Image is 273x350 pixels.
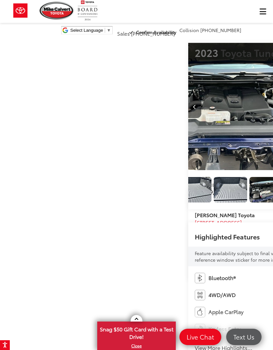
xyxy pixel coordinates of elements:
[179,329,221,345] a: Live Chat
[195,45,218,60] span: 2023
[178,177,211,202] a: Expand Photo 24
[195,307,205,317] img: Apple CarPlay
[195,273,205,283] img: Bluetooth®
[183,333,217,341] span: Live Chat
[200,27,241,33] span: [PHONE_NUMBER]
[107,28,111,33] span: ▼
[188,95,201,118] button: Previous image
[98,322,175,342] span: Snag $50 Gift Card with a Test Drive!
[117,30,130,37] span: Sales
[70,28,103,33] span: Select Language
[226,329,262,345] a: Text Us
[195,290,205,300] img: 4WD/AWD
[40,2,74,20] img: Mike Calvert Toyota
[209,291,236,299] span: 4WD/AWD
[131,30,175,37] span: [PHONE_NUMBER]
[195,233,260,240] h2: Highlighted Features
[70,28,111,33] a: Select Language​
[213,177,247,202] img: 2023 Toyota Tundra Limited
[214,177,247,202] a: Expand Photo 25
[179,27,199,33] span: Collision
[178,177,212,202] img: 2023 Toyota Tundra Limited
[230,333,258,341] span: Text Us
[209,274,236,282] span: Bluetooth®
